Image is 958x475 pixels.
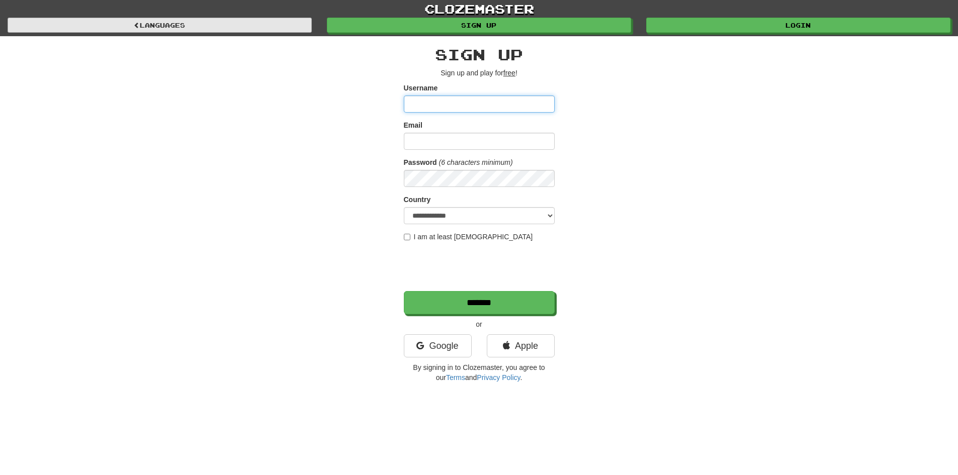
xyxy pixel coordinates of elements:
[404,157,437,167] label: Password
[404,68,555,78] p: Sign up and play for !
[439,158,513,166] em: (6 characters minimum)
[404,195,431,205] label: Country
[327,18,631,33] a: Sign up
[404,334,472,357] a: Google
[404,46,555,63] h2: Sign up
[404,234,410,240] input: I am at least [DEMOGRAPHIC_DATA]
[404,362,555,383] p: By signing in to Clozemaster, you agree to our and .
[503,69,515,77] u: free
[404,120,422,130] label: Email
[8,18,312,33] a: Languages
[404,319,555,329] p: or
[404,232,533,242] label: I am at least [DEMOGRAPHIC_DATA]
[446,373,465,382] a: Terms
[477,373,520,382] a: Privacy Policy
[646,18,950,33] a: Login
[404,247,557,286] iframe: reCAPTCHA
[404,83,438,93] label: Username
[487,334,555,357] a: Apple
